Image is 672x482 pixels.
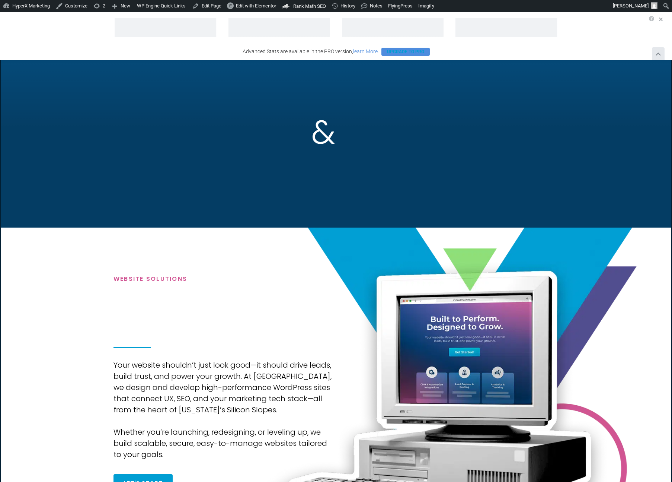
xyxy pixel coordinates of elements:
h4: Website Solutions [113,275,332,282]
h1: & [113,117,395,197]
span: Hide Analytics Stats [655,49,662,56]
span: Edit with Elementor [236,3,276,9]
span: Rank Math SEO [293,3,326,9]
a: Upgrade to PRO [381,48,430,56]
p: Your website shouldn’t just look good—it should drive leads, build trust, and power your growth. ... [113,359,332,460]
p: Advanced Stats are available in the PRO version, . [243,49,379,54]
a: learn More [353,49,378,54]
em: Learn More [648,13,655,24]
